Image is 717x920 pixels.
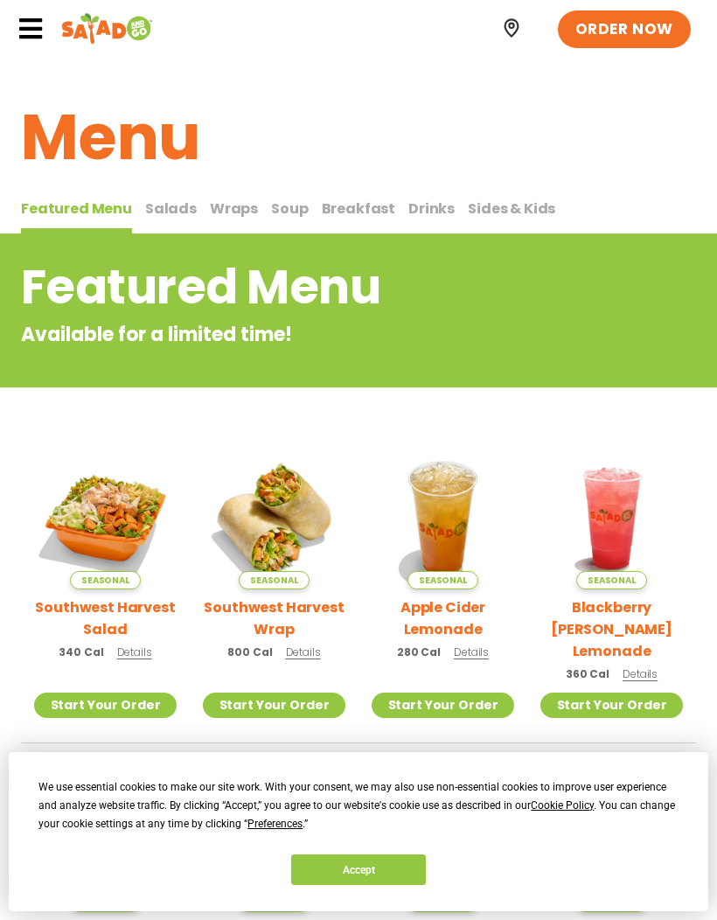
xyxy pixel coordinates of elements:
span: Sides & Kids [468,199,555,219]
img: Product photo for Apple Cider Lemonade [372,447,514,589]
span: Breakfast [322,199,396,219]
img: Product photo for Southwest Harvest Salad [34,447,177,589]
div: We use essential cookies to make our site work. With your consent, we may also use non-essential ... [38,778,678,833]
span: Seasonal [576,571,647,589]
h2: Featured Menu [21,252,555,323]
span: Seasonal [70,571,141,589]
span: 800 Cal [227,645,272,660]
button: Accept [291,854,426,885]
span: Preferences [247,818,303,830]
img: Product photo for Southwest Harvest Wrap [203,447,345,589]
span: ORDER NOW [575,19,673,40]
h2: Apple Cider Lemonade [372,596,514,640]
span: Details [286,645,321,659]
p: Available for a limited time! [21,320,555,349]
a: Start Your Order [203,693,345,718]
span: Drinks [408,199,455,219]
span: 360 Cal [566,666,609,682]
span: Details [117,645,152,659]
a: ORDER NOW [558,10,691,49]
h2: Southwest Harvest Wrap [203,596,345,640]
img: Header logo [61,11,153,46]
h1: Menu [21,90,696,185]
img: Product photo for Blackberry Bramble Lemonade [540,447,683,589]
span: Cookie Policy [531,799,594,812]
div: Cookie Consent Prompt [9,752,708,911]
span: 340 Cal [59,645,103,660]
a: Start Your Order [540,693,683,718]
span: Seasonal [239,571,310,589]
a: Start Your Order [372,693,514,718]
span: Salads [145,199,197,219]
span: 280 Cal [397,645,441,660]
span: Soup [271,199,308,219]
span: Wraps [210,199,258,219]
span: Details [623,666,658,681]
a: Start Your Order [34,693,177,718]
div: Tabbed content [21,192,696,234]
span: Details [454,645,489,659]
h2: Blackberry [PERSON_NAME] Lemonade [540,596,683,662]
h2: Southwest Harvest Salad [34,596,177,640]
span: Featured Menu [21,199,132,219]
span: Seasonal [407,571,478,589]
